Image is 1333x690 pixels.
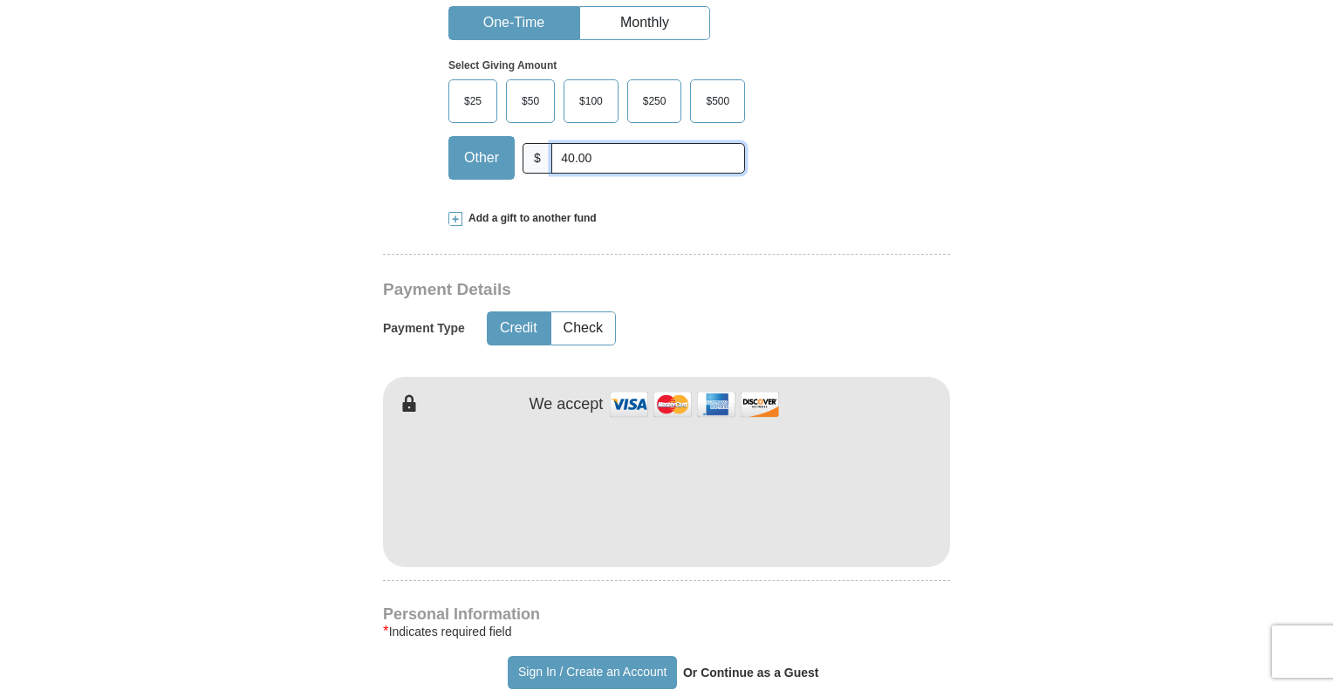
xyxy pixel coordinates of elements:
h4: We accept [530,395,604,414]
button: One-Time [449,7,578,39]
span: $50 [513,88,548,114]
h4: Personal Information [383,607,950,621]
button: Monthly [580,7,709,39]
span: $25 [455,88,490,114]
span: $500 [697,88,738,114]
div: Indicates required field [383,621,950,642]
span: Add a gift to another fund [462,211,597,226]
input: Other Amount [551,143,745,174]
h3: Payment Details [383,280,828,300]
strong: Or Continue as a Guest [683,666,819,680]
span: $250 [634,88,675,114]
button: Sign In / Create an Account [508,656,676,689]
strong: Select Giving Amount [448,59,557,72]
span: $ [523,143,552,174]
button: Check [551,312,615,345]
button: Credit [488,312,550,345]
h5: Payment Type [383,321,465,336]
img: credit cards accepted [607,386,782,423]
span: Other [455,145,508,171]
span: $100 [571,88,612,114]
